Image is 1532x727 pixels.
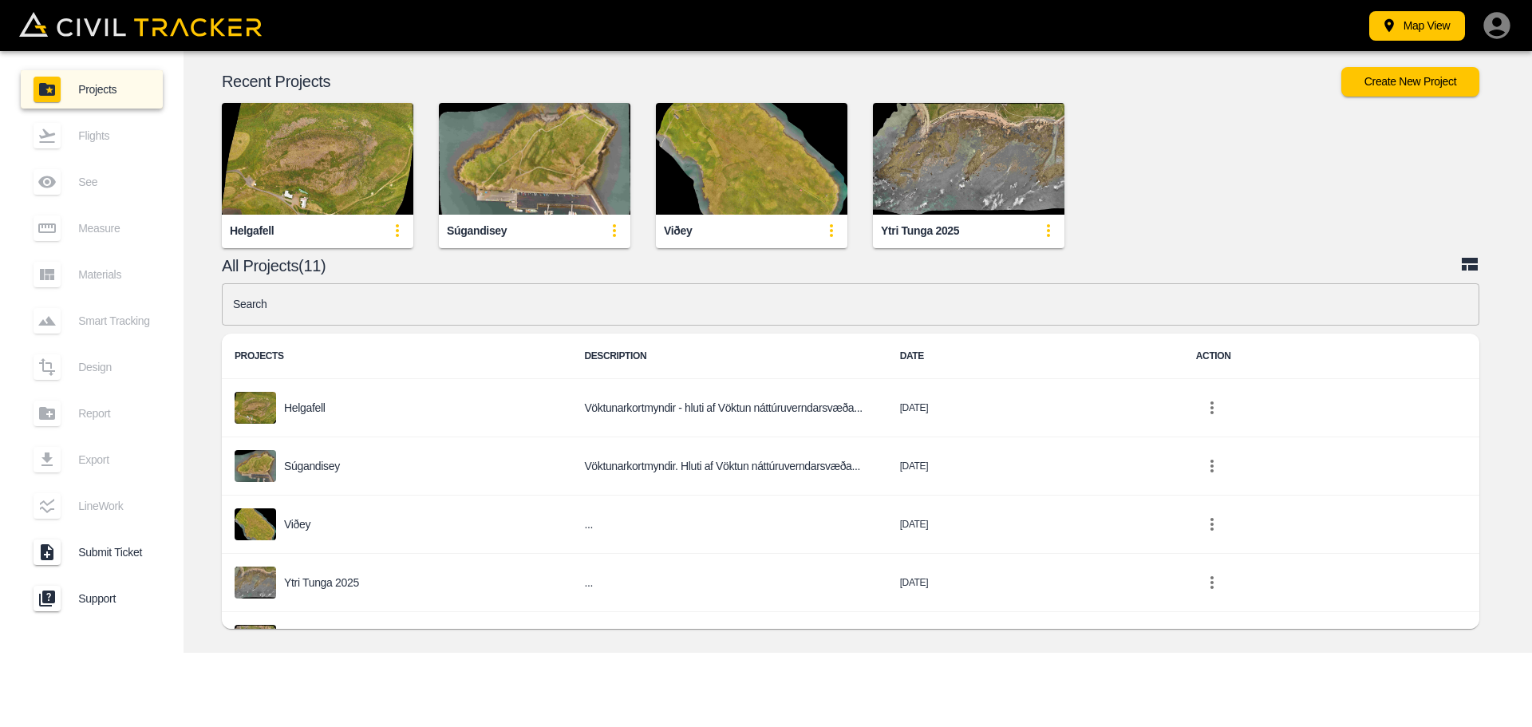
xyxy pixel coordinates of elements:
div: Ytri Tunga 2025 [881,223,959,239]
img: Civil Tracker [19,12,262,37]
p: Ytri Tunga 2025 [284,576,359,589]
a: Support [21,579,163,618]
h6: ... [584,515,874,535]
button: update-card-details [381,215,413,247]
th: DATE [887,334,1183,379]
td: [DATE] [887,496,1183,554]
a: Projects [21,70,163,109]
button: Map View [1369,11,1465,41]
p: Recent Projects [222,75,1341,88]
img: Helgafell [222,103,413,215]
th: ACTION [1183,334,1479,379]
img: project-image [235,508,276,540]
a: Submit Ticket [21,533,163,571]
button: update-card-details [1033,215,1064,247]
h6: Vöktunarkortmyndir - hluti af Vöktun náttúruverndarsvæða [584,398,874,418]
img: project-image [235,625,276,657]
img: Súgandisey [439,103,630,215]
th: PROJECTS [222,334,571,379]
img: Ytri Tunga 2025 [873,103,1064,215]
p: Helgafell [284,401,326,414]
img: Viðey [656,103,847,215]
div: Helgafell [230,223,274,239]
td: [DATE] [887,379,1183,437]
p: Súgandisey [284,460,340,472]
span: Projects [78,83,150,96]
span: Support [78,592,150,605]
th: DESCRIPTION [571,334,886,379]
span: Submit Ticket [78,546,150,559]
p: All Projects(11) [222,259,1460,272]
h6: Vöktunarkortmyndir. Hluti af Vöktun náttúruverndarsvæða [584,456,874,476]
td: [DATE] [887,437,1183,496]
img: project-image [235,392,276,424]
td: [DATE] [887,554,1183,612]
td: [DATE] [887,612,1183,670]
button: Create New Project [1341,67,1479,97]
img: project-image [235,450,276,482]
img: project-image [235,567,276,599]
div: Súgandisey [447,223,507,239]
h6: ... [584,573,874,593]
button: update-card-details [598,215,630,247]
p: Viðey [284,518,310,531]
button: update-card-details [815,215,847,247]
div: Viðey [664,223,692,239]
